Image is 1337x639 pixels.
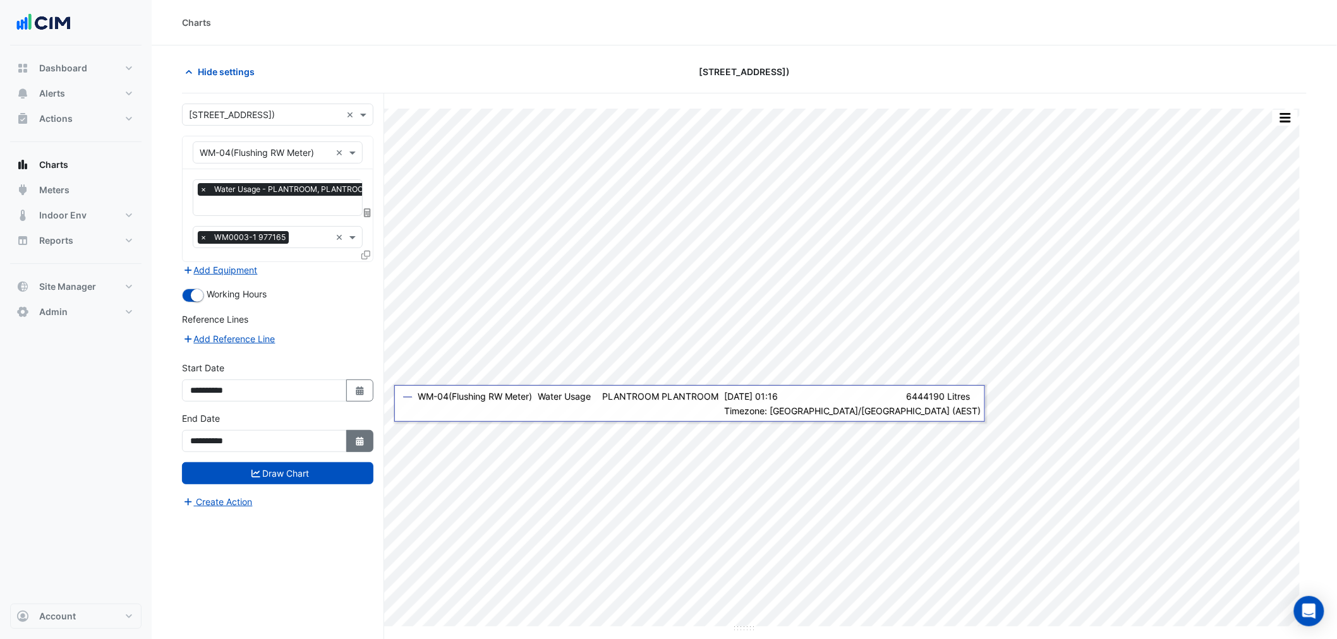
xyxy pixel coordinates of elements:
[1294,596,1324,626] div: Open Intercom Messenger
[362,207,373,218] span: Choose Function
[198,65,255,78] span: Hide settings
[39,610,76,623] span: Account
[1273,110,1298,126] button: More Options
[39,184,70,196] span: Meters
[346,108,357,121] span: Clear
[39,158,68,171] span: Charts
[39,87,65,100] span: Alerts
[354,385,366,396] fa-icon: Select Date
[39,112,73,125] span: Actions
[10,177,142,203] button: Meters
[182,412,220,425] label: End Date
[39,306,68,318] span: Admin
[39,234,73,247] span: Reports
[10,56,142,81] button: Dashboard
[182,263,258,277] button: Add Equipment
[16,306,29,318] app-icon: Admin
[361,249,370,260] span: Clone Favourites and Tasks from this Equipment to other Equipment
[16,184,29,196] app-icon: Meters
[182,462,373,484] button: Draw Chart
[15,10,72,35] img: Company Logo
[198,231,209,244] span: ×
[39,280,96,293] span: Site Manager
[10,274,142,299] button: Site Manager
[10,106,142,131] button: Actions
[10,81,142,106] button: Alerts
[10,228,142,253] button: Reports
[198,183,209,196] span: ×
[354,436,366,446] fa-icon: Select Date
[10,152,142,177] button: Charts
[211,231,289,244] span: WM0003-1 977165
[16,158,29,171] app-icon: Charts
[16,62,29,75] app-icon: Dashboard
[39,209,87,222] span: Indoor Env
[16,280,29,293] app-icon: Site Manager
[182,313,248,326] label: Reference Lines
[10,203,142,228] button: Indoor Env
[10,604,142,629] button: Account
[182,16,211,29] div: Charts
[182,61,263,83] button: Hide settings
[336,230,346,244] span: Clear
[16,87,29,100] app-icon: Alerts
[16,234,29,247] app-icon: Reports
[699,65,790,78] span: [STREET_ADDRESS])
[16,112,29,125] app-icon: Actions
[182,331,276,346] button: Add Reference Line
[16,209,29,222] app-icon: Indoor Env
[211,183,373,196] span: Water Usage - PLANTROOM, PLANTROOM
[10,299,142,325] button: Admin
[39,62,87,75] span: Dashboard
[336,146,346,159] span: Clear
[182,361,224,374] label: Start Date
[207,289,267,299] span: Working Hours
[182,494,253,509] button: Create Action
